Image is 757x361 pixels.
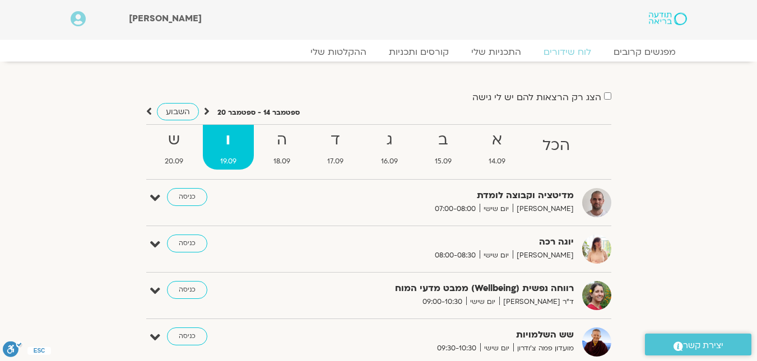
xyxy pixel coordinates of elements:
strong: א [471,128,523,153]
span: 17.09 [310,156,361,167]
a: ה18.09 [256,125,308,170]
a: ההקלטות שלי [299,46,378,58]
a: התכניות שלי [460,46,532,58]
span: ד"ר [PERSON_NAME] [499,296,574,308]
a: ב15.09 [417,125,469,170]
a: כניסה [167,281,207,299]
strong: מדיטציה וקבוצה לומדת [299,188,574,203]
nav: Menu [71,46,687,58]
a: השבוע [157,103,199,120]
span: יום שישי [480,343,513,354]
span: 08:00-08:30 [431,250,480,261]
a: ג16.09 [364,125,415,170]
a: כניסה [167,327,207,345]
a: יצירת קשר [645,334,751,355]
strong: ב [417,128,469,153]
span: 14.09 [471,156,523,167]
a: ד17.09 [310,125,361,170]
strong: ג [364,128,415,153]
span: [PERSON_NAME] [129,12,202,25]
label: הצג רק הרצאות להם יש לי גישה [472,92,601,102]
span: 18.09 [256,156,308,167]
strong: יוגה רכה [299,235,574,250]
strong: ה [256,128,308,153]
span: השבוע [166,106,190,117]
a: כניסה [167,235,207,252]
span: [PERSON_NAME] [513,250,574,261]
span: [PERSON_NAME] [513,203,574,215]
a: ש20.09 [147,125,201,170]
span: 16.09 [364,156,415,167]
span: 20.09 [147,156,201,167]
span: יצירת קשר [683,338,723,353]
a: ו19.09 [203,125,254,170]
strong: ד [310,128,361,153]
a: קורסים ותכניות [378,46,460,58]
span: יום שישי [480,203,513,215]
span: 19.09 [203,156,254,167]
span: יום שישי [480,250,513,261]
p: ספטמבר 14 - ספטמבר 20 [217,107,300,119]
span: 09:30-10:30 [433,343,480,354]
a: א14.09 [471,125,523,170]
span: יום שישי [466,296,499,308]
a: הכל [525,125,587,170]
span: 09:00-10:30 [419,296,466,308]
a: מפגשים קרובים [602,46,687,58]
a: כניסה [167,188,207,206]
strong: ו [203,128,254,153]
span: 07:00-08:00 [431,203,480,215]
a: לוח שידורים [532,46,602,58]
strong: ש [147,128,201,153]
span: מועדון פמה צ'ודרון [513,343,574,354]
strong: רווחה נפשית (Wellbeing) ממבט מדעי המוח [299,281,574,296]
strong: הכל [525,133,587,158]
strong: שש השלמויות [299,327,574,343]
span: 15.09 [417,156,469,167]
